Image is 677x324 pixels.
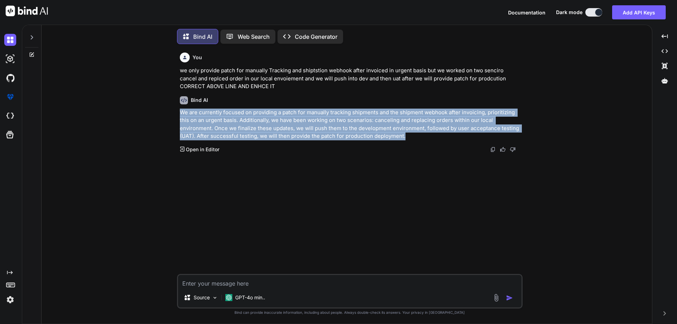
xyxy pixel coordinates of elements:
[492,294,500,302] img: attachment
[4,34,16,46] img: darkChat
[4,53,16,65] img: darkAi-studio
[295,32,337,41] p: Code Generator
[4,91,16,103] img: premium
[194,294,210,301] p: Source
[212,295,218,301] img: Pick Models
[508,10,545,16] span: Documentation
[180,67,521,91] p: we only provide patch for manually Tracking and shiptstion webhook after invoiced in urgent basis...
[500,147,506,152] img: like
[508,9,545,16] button: Documentation
[193,54,202,61] h6: You
[4,110,16,122] img: cloudideIcon
[238,32,270,41] p: Web Search
[193,32,212,41] p: Bind AI
[556,9,583,16] span: Dark mode
[225,294,232,301] img: GPT-4o mini
[490,147,496,152] img: copy
[235,294,265,301] p: GPT-4o min..
[506,294,513,301] img: icon
[177,310,523,315] p: Bind can provide inaccurate information, including about people. Always double-check its answers....
[6,6,48,16] img: Bind AI
[191,97,208,104] h6: Bind AI
[186,146,219,153] p: Open in Editor
[510,147,516,152] img: dislike
[612,5,666,19] button: Add API Keys
[180,109,521,140] p: We are currently focused on providing a patch for manually tracking shipments and the shipment we...
[4,294,16,306] img: settings
[4,72,16,84] img: githubDark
